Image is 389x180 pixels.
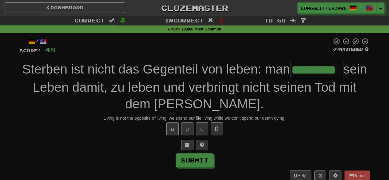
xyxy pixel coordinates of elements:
span: : [109,18,116,23]
span: LongGlitter3426 [301,5,346,11]
span: Score: [19,48,42,53]
button: ß [211,122,223,135]
span: / [360,5,363,9]
a: LongGlitter3426 / [297,2,377,14]
span: To go [264,17,285,23]
div: / [19,38,56,45]
span: 0 % [333,47,339,52]
span: 3 [120,16,125,24]
button: ü [196,122,208,135]
span: 7 [301,16,306,24]
strong: 10,000 Most Common [181,27,221,31]
a: Clozemaster [134,2,255,13]
span: 1 [219,16,224,24]
button: Submit [176,153,214,167]
span: Incorrect [165,17,204,23]
button: ö [181,122,193,135]
span: sein Leben damit, zu leben und verbringt nicht seinen Tod mit dem [PERSON_NAME]. [33,62,367,111]
button: Switch sentence to multiple choice alt+p [181,140,193,150]
span: 48 [45,46,56,54]
span: Correct [74,17,105,23]
button: ä [166,122,179,135]
div: Dying is not the opposite of living: we spend our life living while we don't spend our death dying. [19,115,370,121]
span: Sterben ist nicht das Gegenteil von leben: man [22,62,290,76]
span: : [290,18,296,23]
a: Dashboard [5,2,125,13]
span: : [208,18,215,23]
div: Mastered [332,47,370,52]
button: Single letter hint - you only get 1 per sentence and score half the points! alt+h [196,140,208,150]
